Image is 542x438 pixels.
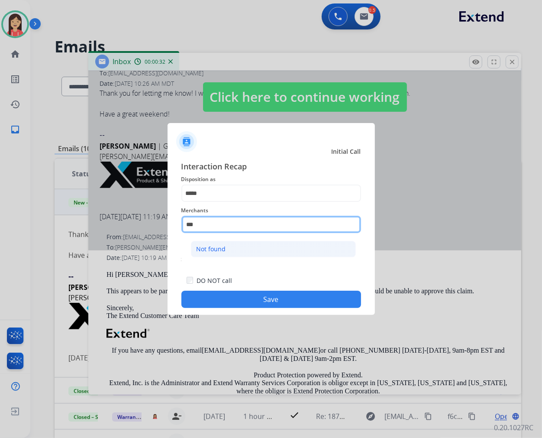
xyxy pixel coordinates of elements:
p: 0.20.1027RC [494,422,533,433]
button: Save [181,291,361,308]
img: contactIcon [176,131,197,152]
label: DO NOT call [197,276,232,285]
span: Initial Call [332,147,361,156]
div: Not found [197,245,226,253]
span: Interaction Recap [181,160,361,174]
span: Disposition as [181,174,361,185]
span: Merchants [181,205,361,216]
